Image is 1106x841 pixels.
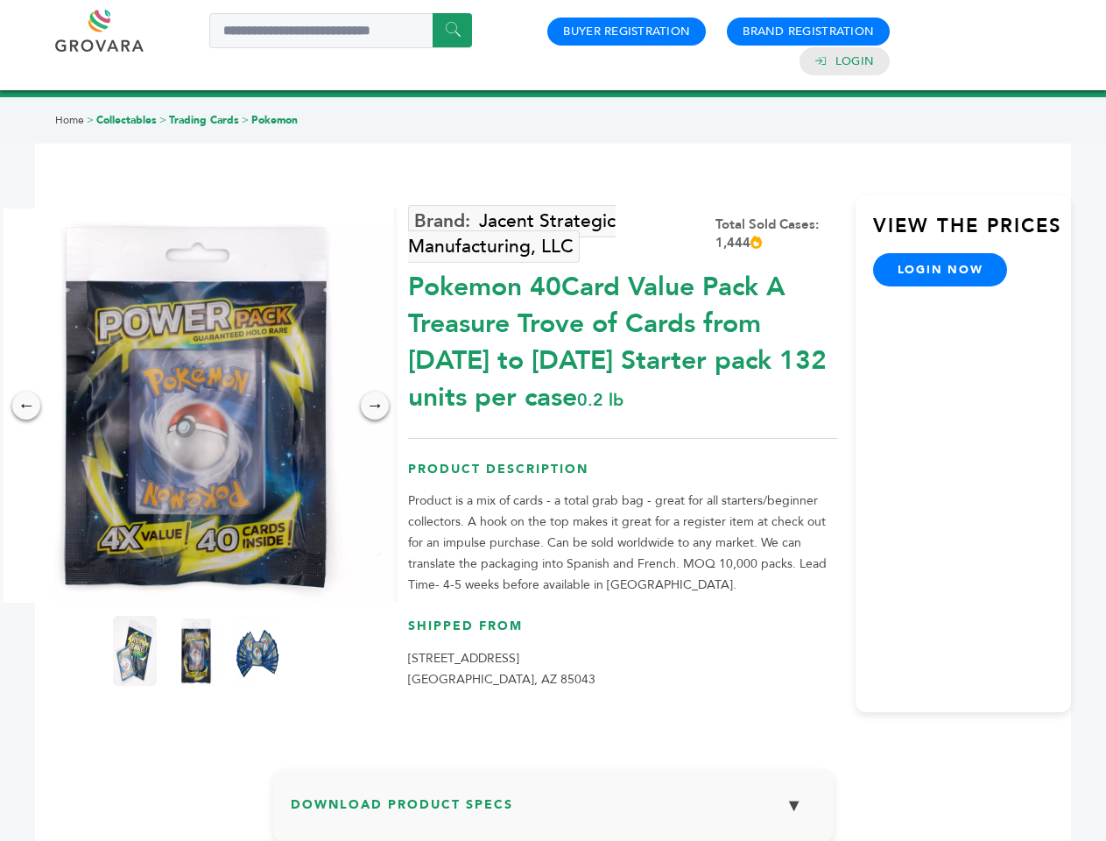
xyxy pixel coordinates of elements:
a: Jacent Strategic Manufacturing, LLC [408,205,616,263]
div: Total Sold Cases: 1,444 [715,216,838,252]
a: Collectables [96,113,157,127]
a: Trading Cards [169,113,239,127]
a: Login [835,53,874,69]
span: > [87,113,94,127]
img: Pokemon 40-Card Value Pack – A Treasure Trove of Cards from 1996 to 2024 - Starter pack! 132 unit... [236,616,279,686]
a: Pokemon [251,113,298,127]
img: Pokemon 40-Card Value Pack – A Treasure Trove of Cards from 1996 to 2024 - Starter pack! 132 unit... [113,616,157,686]
h3: Product Description [408,461,838,491]
span: > [242,113,249,127]
span: > [159,113,166,127]
img: Pokemon 40-Card Value Pack – A Treasure Trove of Cards from 1996 to 2024 - Starter pack! 132 unit... [174,616,218,686]
a: Brand Registration [743,24,874,39]
a: login now [873,253,1008,286]
p: [STREET_ADDRESS] [GEOGRAPHIC_DATA], AZ 85043 [408,648,838,690]
a: Home [55,113,84,127]
h3: Download Product Specs [291,787,816,837]
h3: View the Prices [873,213,1071,253]
input: Search a product or brand... [209,13,472,48]
h3: Shipped From [408,618,838,648]
div: ← [12,392,40,420]
div: Pokemon 40Card Value Pack A Treasure Trove of Cards from [DATE] to [DATE] Starter pack 132 units ... [408,260,838,416]
span: 0.2 lb [577,388,623,412]
button: ▼ [772,787,816,824]
a: Buyer Registration [563,24,690,39]
div: → [361,392,389,420]
p: Product is a mix of cards - a total grab bag - great for all starters/beginner collectors. A hook... [408,491,838,596]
